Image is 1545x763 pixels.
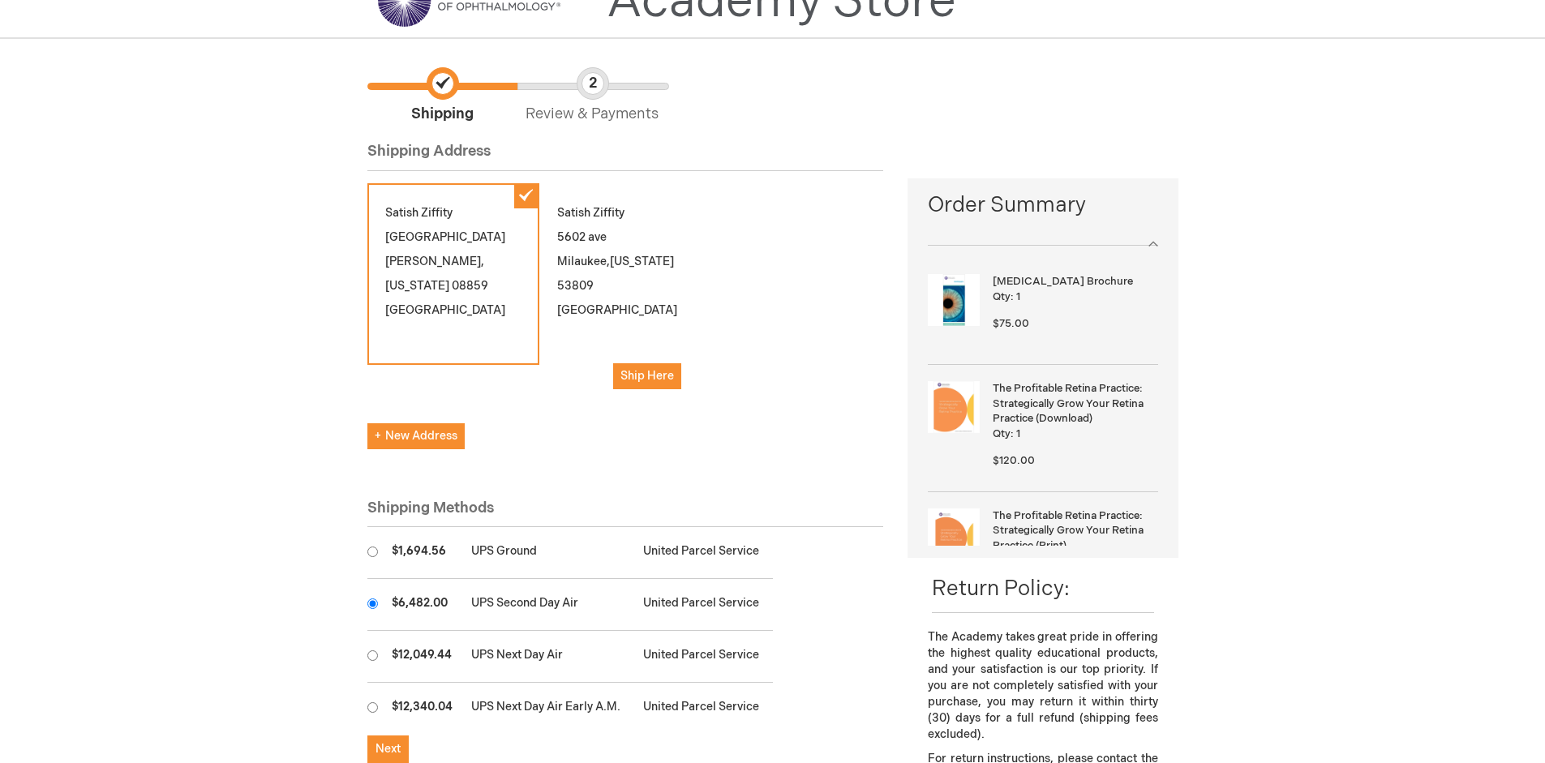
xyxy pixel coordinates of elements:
[928,381,980,433] img: The Profitable Retina Practice: Strategically Grow Your Retina Practice (Download)
[367,141,884,171] div: Shipping Address
[367,67,517,125] span: Shipping
[392,700,453,714] span: $12,340.04
[517,67,667,125] span: Review & Payments
[993,454,1035,467] span: $120.00
[610,255,674,268] span: [US_STATE]
[928,508,980,560] img: The Profitable Retina Practice: Strategically Grow Your Retina Practice (Print)
[367,183,539,365] div: Satish Ziffity [GEOGRAPHIC_DATA] [PERSON_NAME] 08859 [GEOGRAPHIC_DATA]
[928,191,1157,229] span: Order Summary
[367,735,409,763] button: Next
[481,255,484,268] span: ,
[928,629,1157,743] p: The Academy takes great pride in offering the highest quality educational products, and your sati...
[392,596,448,610] span: $6,482.00
[463,683,635,735] td: UPS Next Day Air Early A.M.
[993,381,1153,427] strong: The Profitable Retina Practice: Strategically Grow Your Retina Practice (Download)
[1016,427,1020,440] span: 1
[635,527,772,579] td: United Parcel Service
[375,429,457,443] span: New Address
[620,369,674,383] span: Ship Here
[463,631,635,683] td: UPS Next Day Air
[635,579,772,631] td: United Parcel Service
[613,363,681,389] button: Ship Here
[367,498,884,528] div: Shipping Methods
[635,631,772,683] td: United Parcel Service
[385,279,449,293] span: [US_STATE]
[635,683,772,735] td: United Parcel Service
[539,183,711,407] div: Satish Ziffity 5602 ave Milaukee 53809 [GEOGRAPHIC_DATA]
[993,427,1011,440] span: Qty
[993,290,1011,303] span: Qty
[993,508,1153,554] strong: The Profitable Retina Practice: Strategically Grow Your Retina Practice (Print)
[463,527,635,579] td: UPS Ground
[367,423,465,449] button: New Address
[932,577,1070,602] span: Return Policy:
[928,274,980,326] img: Amblyopia Brochure
[607,255,610,268] span: ,
[392,648,452,662] span: $12,049.44
[993,317,1029,330] span: $75.00
[1016,290,1020,303] span: 1
[993,274,1153,289] strong: [MEDICAL_DATA] Brochure
[392,544,446,558] span: $1,694.56
[376,742,401,756] span: Next
[463,579,635,631] td: UPS Second Day Air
